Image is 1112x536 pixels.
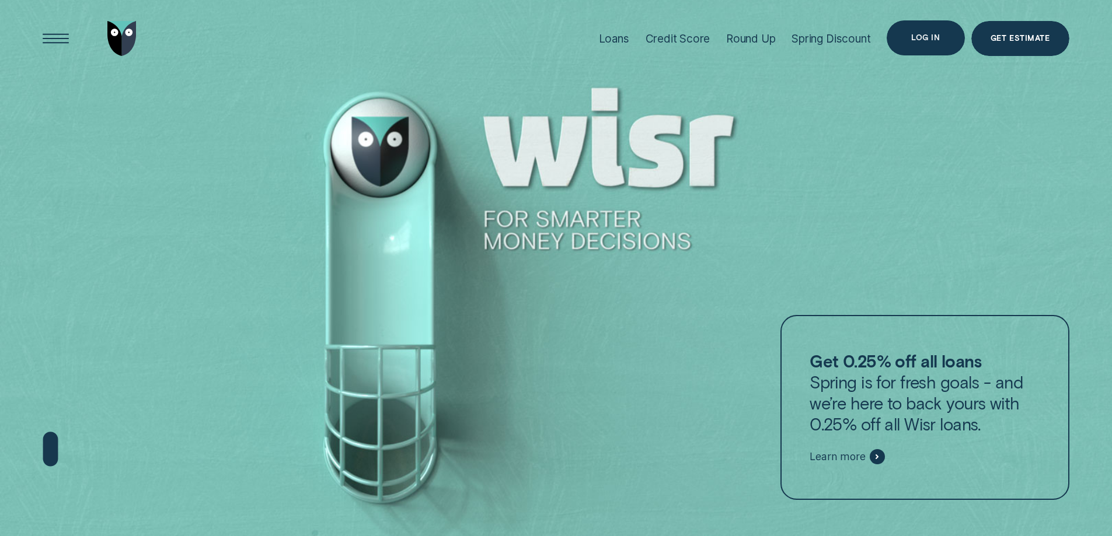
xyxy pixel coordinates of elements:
img: Wisr [107,21,137,56]
div: Loans [599,32,629,45]
p: Spring is for fresh goals - and we’re here to back yours with 0.25% off all Wisr loans. [810,351,1040,435]
strong: Get 0.25% off all loans [810,351,981,371]
div: Round Up [726,32,776,45]
a: Get 0.25% off all loansSpring is for fresh goals - and we’re here to back yours with 0.25% off al... [780,315,1069,500]
button: Log in [887,20,964,55]
div: Spring Discount [792,32,870,45]
button: Open Menu [39,21,74,56]
div: Log in [911,34,940,41]
div: Credit Score [646,32,710,45]
a: Get Estimate [971,21,1069,56]
span: Learn more [810,450,865,463]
